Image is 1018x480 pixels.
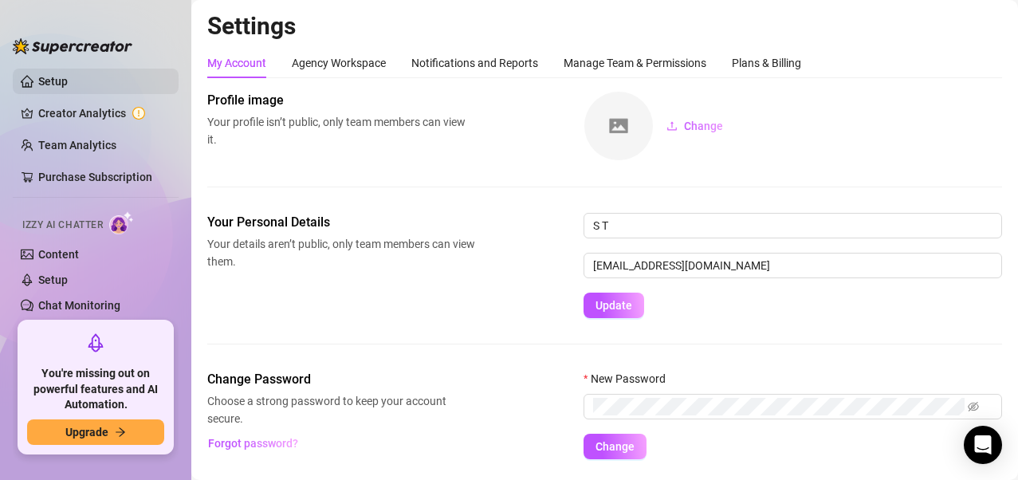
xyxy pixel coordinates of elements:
[584,92,653,160] img: square-placeholder.png
[208,437,298,450] span: Forgot password?
[65,426,108,439] span: Upgrade
[38,75,68,88] a: Setup
[411,54,538,72] div: Notifications and Reports
[207,392,475,427] span: Choose a strong password to keep your account secure.
[13,38,132,54] img: logo-BBDzfeDw.svg
[968,401,979,412] span: eye-invisible
[584,293,644,318] button: Update
[38,164,166,190] a: Purchase Subscription
[964,426,1002,464] div: Open Intercom Messenger
[38,299,120,312] a: Chat Monitoring
[732,54,801,72] div: Plans & Billing
[27,366,164,413] span: You're missing out on powerful features and AI Automation.
[207,370,475,389] span: Change Password
[207,431,298,456] button: Forgot password?
[654,113,736,139] button: Change
[584,434,647,459] button: Change
[109,211,134,234] img: AI Chatter
[86,333,105,352] span: rocket
[593,398,965,415] input: New Password
[564,54,706,72] div: Manage Team & Permissions
[207,235,475,270] span: Your details aren’t public, only team members can view them.
[38,273,68,286] a: Setup
[27,419,164,445] button: Upgradearrow-right
[684,120,723,132] span: Change
[207,213,475,232] span: Your Personal Details
[38,248,79,261] a: Content
[595,299,632,312] span: Update
[595,440,635,453] span: Change
[115,427,126,438] span: arrow-right
[292,54,386,72] div: Agency Workspace
[207,11,1002,41] h2: Settings
[207,113,475,148] span: Your profile isn’t public, only team members can view it.
[207,54,266,72] div: My Account
[584,213,1002,238] input: Enter name
[666,120,678,132] span: upload
[207,91,475,110] span: Profile image
[38,100,166,126] a: Creator Analytics exclamation-circle
[22,218,103,233] span: Izzy AI Chatter
[584,253,1002,278] input: Enter new email
[584,370,676,388] label: New Password
[38,139,116,151] a: Team Analytics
